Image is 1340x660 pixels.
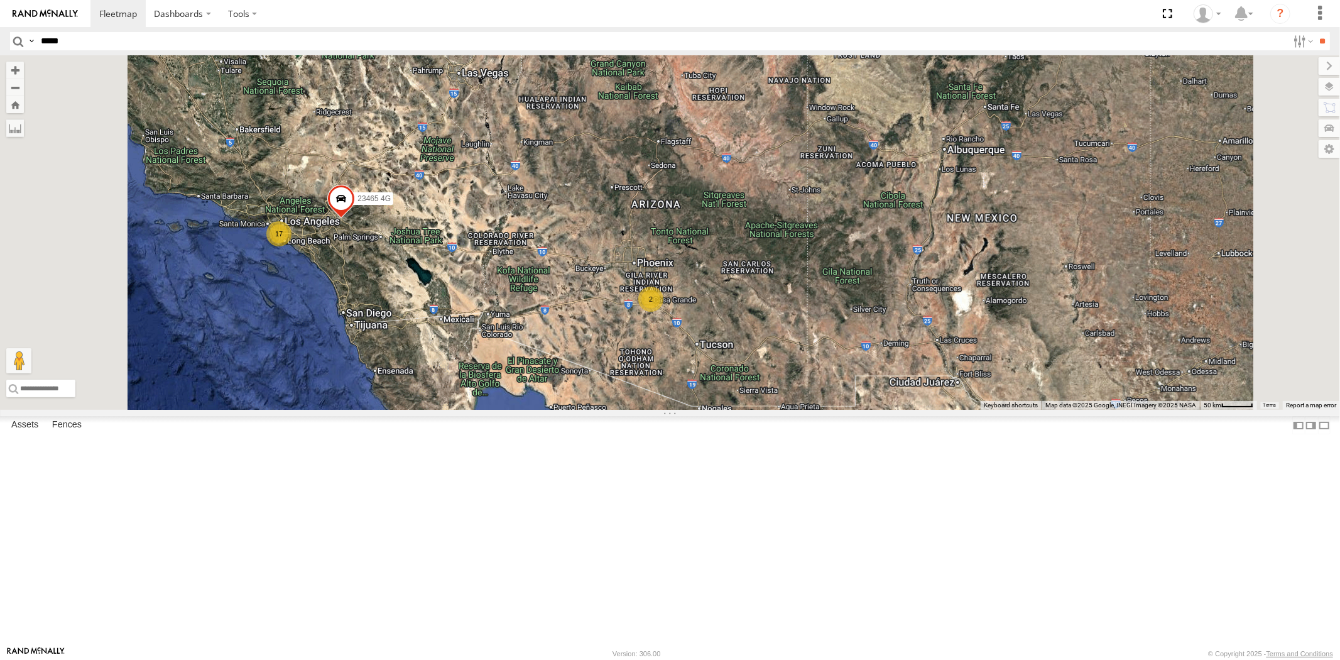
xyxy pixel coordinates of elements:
[613,650,660,657] div: Version: 306.00
[26,32,36,50] label: Search Query
[6,119,24,137] label: Measure
[6,96,24,113] button: Zoom Home
[266,221,291,246] div: 17
[5,417,45,434] label: Assets
[7,647,65,660] a: Visit our Website
[1189,4,1226,23] div: Sardor Khadjimedov
[6,62,24,79] button: Zoom in
[6,348,31,373] button: Drag Pegman onto the map to open Street View
[1318,416,1331,434] label: Hide Summary Table
[1319,140,1340,158] label: Map Settings
[1208,650,1333,657] div: © Copyright 2025 -
[46,417,88,434] label: Fences
[6,79,24,96] button: Zoom out
[13,9,78,18] img: rand-logo.svg
[1263,403,1277,408] a: Terms (opens in new tab)
[1305,416,1317,434] label: Dock Summary Table to the Right
[1045,402,1196,409] span: Map data ©2025 Google, INEGI Imagery ©2025 NASA
[1288,32,1315,50] label: Search Filter Options
[1200,401,1257,410] button: Map Scale: 50 km per 47 pixels
[1286,402,1336,409] a: Report a map error
[1266,650,1333,657] a: Terms and Conditions
[1270,4,1290,24] i: ?
[357,194,391,203] span: 23465 4G
[1292,416,1305,434] label: Dock Summary Table to the Left
[984,401,1038,410] button: Keyboard shortcuts
[1204,402,1221,409] span: 50 km
[638,287,663,312] div: 2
